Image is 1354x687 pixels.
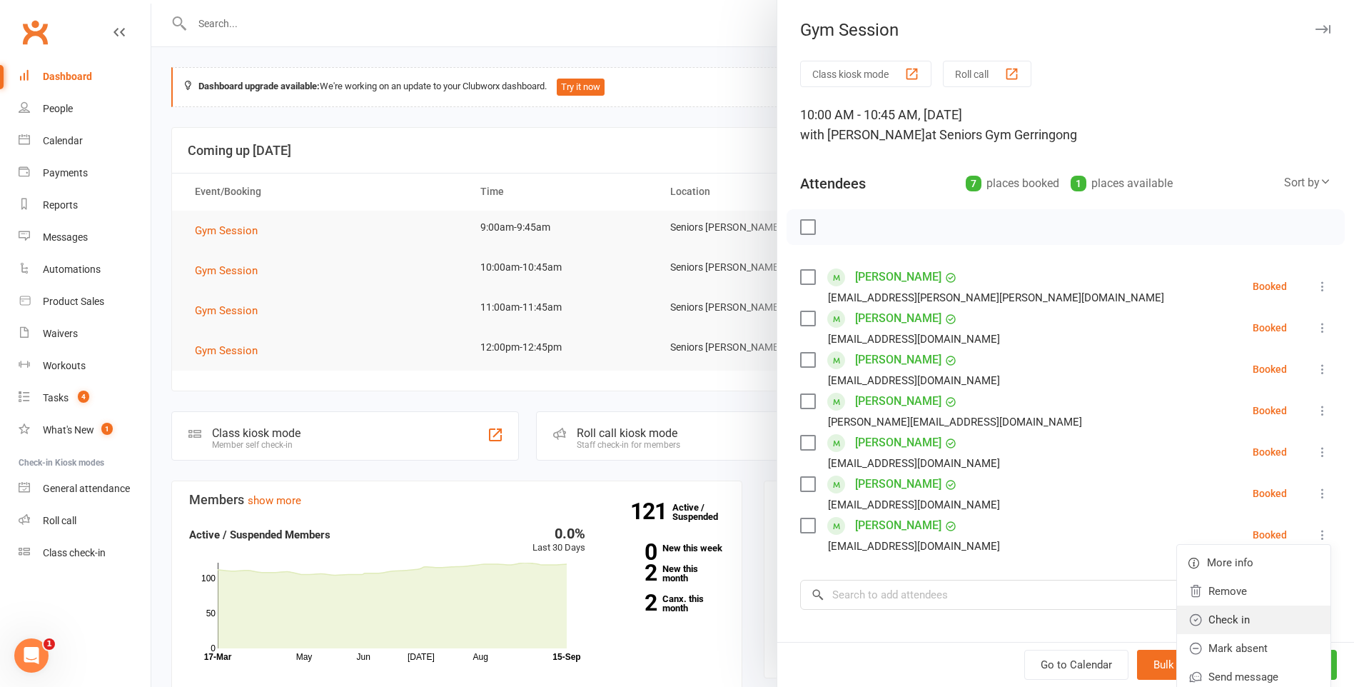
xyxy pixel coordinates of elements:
a: More info [1177,548,1330,577]
a: Waivers [19,318,151,350]
a: General attendance kiosk mode [19,473,151,505]
div: Class check-in [43,547,106,558]
a: Clubworx [17,14,53,50]
div: Booked [1253,530,1287,540]
div: Roll call [43,515,76,526]
div: [PERSON_NAME][EMAIL_ADDRESS][DOMAIN_NAME] [828,413,1082,431]
div: Booked [1253,281,1287,291]
div: Gym Session [777,20,1354,40]
div: Booked [1253,364,1287,374]
a: [PERSON_NAME] [855,266,941,289]
div: What's New [43,424,94,436]
a: Product Sales [19,286,151,318]
div: Reports [43,199,78,211]
span: with [PERSON_NAME] [800,127,925,142]
span: More info [1207,554,1253,571]
a: [PERSON_NAME] [855,390,941,413]
span: 1 [101,423,113,435]
a: [PERSON_NAME] [855,307,941,330]
button: Class kiosk mode [800,61,931,87]
div: [EMAIL_ADDRESS][DOMAIN_NAME] [828,454,1000,473]
span: 4 [78,391,89,403]
div: People [43,103,73,114]
div: [EMAIL_ADDRESS][DOMAIN_NAME] [828,371,1000,390]
a: What's New1 [19,414,151,446]
a: Class kiosk mode [19,537,151,569]
div: General attendance [43,483,130,494]
div: [EMAIL_ADDRESS][DOMAIN_NAME] [828,496,1000,514]
a: People [19,93,151,125]
div: [EMAIL_ADDRESS][DOMAIN_NAME] [828,537,1000,556]
a: Messages [19,221,151,254]
div: Product Sales [43,296,104,307]
div: Booked [1253,447,1287,457]
div: 7 [966,176,981,191]
a: Go to Calendar [1024,650,1128,680]
div: Payments [43,167,88,179]
a: [PERSON_NAME] [855,431,941,454]
div: Booked [1253,488,1287,498]
span: at Seniors Gym Gerringong [925,127,1077,142]
div: Messages [43,231,88,243]
div: Booked [1253,323,1287,333]
button: Bulk add attendees [1137,650,1260,680]
div: Automations [43,264,101,275]
a: Mark absent [1177,634,1330,663]
div: 10:00 AM - 10:45 AM, [DATE] [800,105,1331,145]
a: [PERSON_NAME] [855,473,941,496]
a: Reports [19,189,151,221]
div: Calendar [43,135,83,146]
a: Dashboard [19,61,151,93]
div: places available [1071,174,1173,194]
a: Payments [19,157,151,189]
iframe: Intercom live chat [14,638,49,673]
div: Booked [1253,406,1287,416]
div: Attendees [800,174,866,194]
span: 1 [44,638,55,650]
div: 1 [1071,176,1086,191]
div: Workouts [43,360,86,371]
div: Dashboard [43,71,92,82]
a: [PERSON_NAME] [855,348,941,371]
div: places booked [966,174,1059,194]
a: [PERSON_NAME] [855,514,941,537]
a: Tasks 4 [19,382,151,414]
div: Sort by [1284,174,1331,192]
a: Automations [19,254,151,286]
a: Check in [1177,606,1330,634]
div: [EMAIL_ADDRESS][PERSON_NAME][PERSON_NAME][DOMAIN_NAME] [828,289,1164,307]
button: Roll call [943,61,1031,87]
input: Search to add attendees [800,580,1331,610]
div: [EMAIL_ADDRESS][DOMAIN_NAME] [828,330,1000,348]
div: Tasks [43,392,69,403]
a: Remove [1177,577,1330,606]
div: Waivers [43,328,78,339]
a: Workouts [19,350,151,382]
a: Roll call [19,505,151,537]
a: Calendar [19,125,151,157]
